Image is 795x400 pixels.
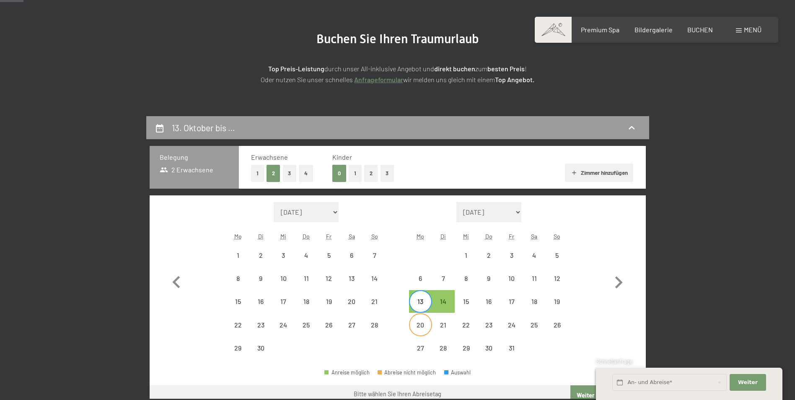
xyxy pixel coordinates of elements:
strong: Top Angebot. [495,75,534,83]
div: Sat Oct 25 2025 [523,313,546,336]
div: Abreise nicht möglich [227,267,249,290]
div: 3 [501,252,522,273]
div: 4 [296,252,317,273]
div: 11 [296,275,317,296]
div: 12 [546,275,567,296]
div: Abreise nicht möglich [227,313,249,336]
div: 18 [524,298,545,319]
div: 24 [273,322,294,343]
a: BUCHEN [687,26,713,34]
div: Abreise nicht möglich [340,290,363,313]
div: Abreise nicht möglich [295,267,318,290]
div: Mon Oct 27 2025 [409,337,432,359]
div: Abreise nicht möglich [272,290,295,313]
span: Kinder [332,153,352,161]
a: Bildergalerie [634,26,673,34]
div: Wed Oct 22 2025 [455,313,477,336]
div: 14 [364,275,385,296]
div: Abreise nicht möglich [409,313,432,336]
div: Anreise möglich [324,370,370,375]
div: Thu Sep 18 2025 [295,290,318,313]
abbr: Freitag [326,233,331,240]
div: Fri Oct 31 2025 [500,337,523,359]
button: Zimmer hinzufügen [565,164,633,182]
span: Buchen Sie Ihren Traumurlaub [316,31,479,46]
div: Tue Sep 02 2025 [249,244,272,267]
div: 1 [456,252,476,273]
div: Abreise nicht möglich [477,313,500,336]
div: Tue Sep 16 2025 [249,290,272,313]
div: Abreise nicht möglich [477,290,500,313]
div: 3 [273,252,294,273]
button: 1 [251,165,264,182]
div: Thu Oct 30 2025 [477,337,500,359]
div: 17 [273,298,294,319]
div: Abreise nicht möglich [500,337,523,359]
abbr: Dienstag [440,233,446,240]
span: 2 Erwachsene [160,165,214,174]
button: 1 [349,165,362,182]
div: 20 [341,298,362,319]
button: 2 [267,165,280,182]
div: Mon Sep 08 2025 [227,267,249,290]
h3: Belegung [160,153,229,162]
div: 14 [433,298,454,319]
span: Premium Spa [581,26,619,34]
span: Weiter [738,379,758,386]
div: 31 [501,345,522,366]
div: Abreise nicht möglich [523,313,546,336]
abbr: Montag [417,233,424,240]
div: Sat Oct 04 2025 [523,244,546,267]
div: 9 [478,275,499,296]
div: 19 [546,298,567,319]
div: Abreise nicht möglich [455,244,477,267]
div: 28 [433,345,454,366]
abbr: Mittwoch [280,233,286,240]
div: Abreise nicht möglich [295,290,318,313]
abbr: Sonntag [371,233,378,240]
span: Schnellanfrage [596,358,632,365]
div: Auswahl [444,370,471,375]
div: 22 [456,322,476,343]
div: 11 [524,275,545,296]
div: 16 [478,298,499,319]
div: Mon Oct 13 2025 [409,290,432,313]
div: Abreise nicht möglich [500,244,523,267]
div: Thu Sep 11 2025 [295,267,318,290]
div: Fri Sep 12 2025 [318,267,340,290]
abbr: Samstag [531,233,537,240]
div: Abreise nicht möglich [378,370,436,375]
div: Abreise möglich [409,290,432,313]
div: Wed Sep 17 2025 [272,290,295,313]
div: Sat Oct 18 2025 [523,290,546,313]
div: 13 [410,298,431,319]
button: 3 [381,165,394,182]
div: 2 [250,252,271,273]
strong: Top Preis-Leistung [268,65,324,73]
div: Tue Oct 21 2025 [432,313,455,336]
div: Wed Oct 08 2025 [455,267,477,290]
div: Sat Sep 20 2025 [340,290,363,313]
div: Abreise nicht möglich [546,290,568,313]
div: Abreise nicht möglich [363,313,386,336]
div: Wed Oct 29 2025 [455,337,477,359]
div: Fri Oct 17 2025 [500,290,523,313]
div: Fri Oct 24 2025 [500,313,523,336]
div: Abreise nicht möglich [318,244,340,267]
div: 19 [319,298,339,319]
div: Abreise nicht möglich [340,313,363,336]
div: Thu Oct 02 2025 [477,244,500,267]
div: Abreise nicht möglich [249,267,272,290]
div: Abreise nicht möglich [432,337,455,359]
div: 13 [341,275,362,296]
div: Tue Sep 23 2025 [249,313,272,336]
div: 18 [296,298,317,319]
div: 30 [250,345,271,366]
strong: besten Preis [487,65,525,73]
div: 4 [524,252,545,273]
div: Abreise nicht möglich [363,267,386,290]
div: Abreise nicht möglich [227,244,249,267]
div: Abreise nicht möglich [249,313,272,336]
abbr: Dienstag [258,233,264,240]
div: Mon Oct 20 2025 [409,313,432,336]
